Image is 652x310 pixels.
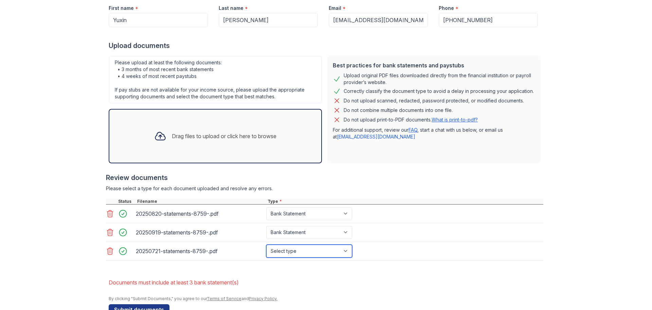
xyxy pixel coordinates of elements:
[344,97,524,105] div: Do not upload scanned, redacted, password protected, or modified documents.
[344,87,534,95] div: Correctly classify the document type to avoid a delay in processing your application.
[333,61,535,69] div: Best practices for bank statements and paystubs
[344,72,535,86] div: Upload original PDF files downloaded directly from the financial institution or payroll provider’...
[432,117,478,123] a: What is print-to-pdf?
[109,276,543,289] li: Documents must include at least 3 bank statement(s)
[136,227,264,238] div: 20250919-statements-8759-.pdf
[109,41,543,50] div: Upload documents
[136,246,264,257] div: 20250721-statements-8759-.pdf
[136,199,266,204] div: Filename
[106,185,543,192] div: Please select a type for each document uploaded and resolve any errors.
[333,127,535,140] p: For additional support, review our , start a chat with us below, or email us at
[249,296,277,301] a: Privacy Policy.
[109,56,322,103] div: Please upload at least the following documents: • 3 months of most recent bank statements • 4 wee...
[329,5,341,12] label: Email
[207,296,241,301] a: Terms of Service
[136,208,264,219] div: 20250820-statements-8759-.pdf
[109,296,543,301] div: By clicking "Submit Documents," you agree to our and
[409,127,417,133] a: FAQ
[266,199,543,204] div: Type
[117,199,136,204] div: Status
[439,5,454,12] label: Phone
[337,134,415,140] a: [EMAIL_ADDRESS][DOMAIN_NAME]
[106,173,543,182] div: Review documents
[109,5,134,12] label: First name
[219,5,243,12] label: Last name
[344,106,453,114] div: Do not combine multiple documents into one file.
[344,116,478,123] p: Do not upload print-to-PDF documents.
[172,132,276,140] div: Drag files to upload or click here to browse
